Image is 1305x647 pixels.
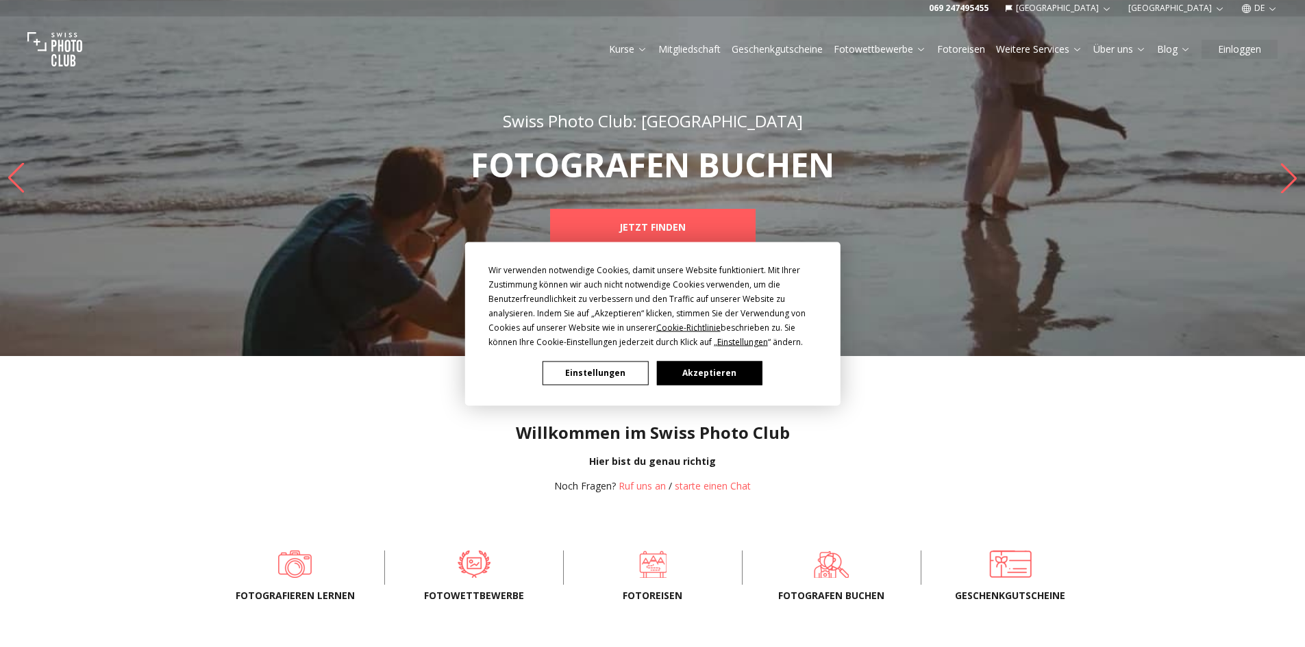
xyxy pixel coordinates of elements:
[464,242,840,405] div: Cookie Consent Prompt
[488,262,817,348] div: Wir verwenden notwendige Cookies, damit unsere Website funktioniert. Mit Ihrer Zustimmung können ...
[656,321,721,333] span: Cookie-Richtlinie
[543,361,648,385] button: Einstellungen
[656,361,762,385] button: Akzeptieren
[717,335,768,347] span: Einstellungen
